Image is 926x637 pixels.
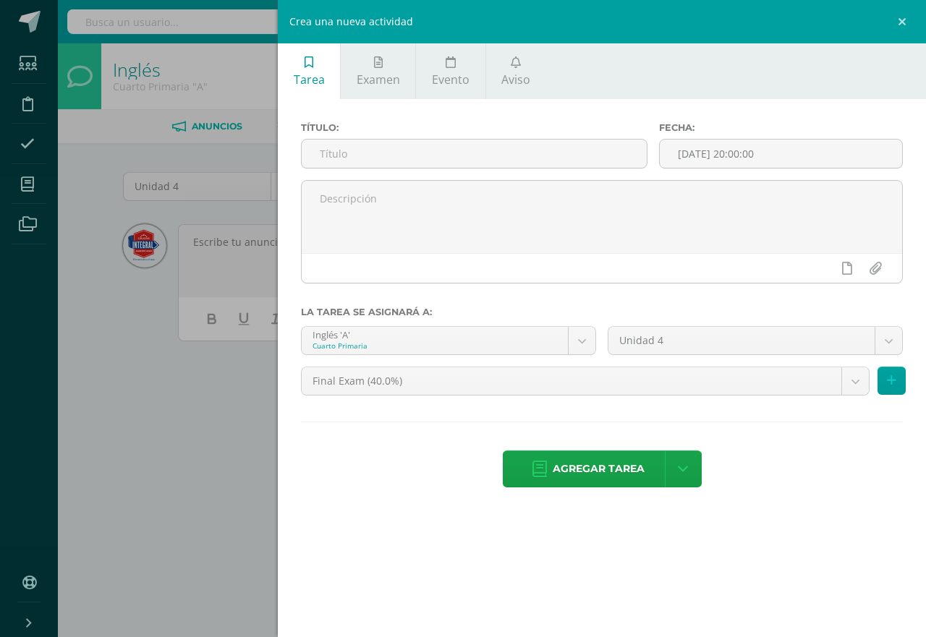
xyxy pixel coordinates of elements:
[659,122,903,133] label: Fecha:
[486,43,546,99] a: Aviso
[608,327,902,354] a: Unidad 4
[294,72,325,87] span: Tarea
[301,122,647,133] label: Título:
[278,43,340,99] a: Tarea
[432,72,470,87] span: Evento
[313,367,831,395] span: Final Exam (40.0%)
[553,451,645,487] span: Agregar tarea
[302,140,647,168] input: Título
[302,327,595,354] a: Inglés 'A'Cuarto Primaria
[313,341,557,351] div: Cuarto Primaria
[302,367,869,395] a: Final Exam (40.0%)
[619,327,864,354] span: Unidad 4
[501,72,530,87] span: Aviso
[313,327,557,341] div: Inglés 'A'
[357,72,400,87] span: Examen
[301,307,903,317] label: La tarea se asignará a:
[416,43,485,99] a: Evento
[341,43,415,99] a: Examen
[660,140,902,168] input: Fecha de entrega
